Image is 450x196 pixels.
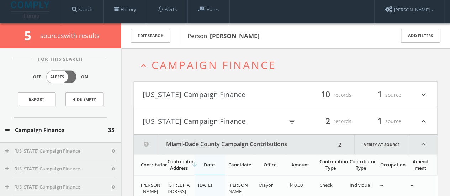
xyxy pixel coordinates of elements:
a: Export [18,92,55,106]
span: 0 [112,148,115,155]
i: expand_less [419,115,428,127]
span: [PERSON_NAME] [141,182,160,195]
span: 2 [322,115,333,127]
div: records [309,115,351,127]
div: Office [259,161,281,168]
button: [US_STATE] Campaign Finance [143,115,284,127]
span: [DATE] [198,182,212,188]
div: Contributor Address [168,158,190,171]
div: Amendment [411,158,430,171]
span: 1 [374,115,385,127]
button: [US_STATE] Campaign Finance [5,184,112,191]
span: For This Search [33,56,88,63]
span: [STREET_ADDRESS] [168,182,190,195]
span: $10.00 [289,182,303,188]
span: 1 [374,89,385,101]
span: 5 [24,27,37,44]
a: Verify at source [354,135,409,154]
span: Campaign Finance [152,58,276,72]
button: Miami-Dade County Campaign Contributions [134,135,336,154]
span: [PERSON_NAME] [228,182,250,195]
div: 2 [336,135,344,154]
button: Campaign Finance [5,126,108,134]
button: [US_STATE] Campaign Finance [143,89,286,101]
span: Check [319,182,333,188]
span: -- [380,182,383,188]
span: 0 [112,184,115,191]
i: arrow_downward [191,161,198,168]
img: illumis [11,1,51,18]
button: Edit Search [131,29,170,43]
span: Mayor [259,182,273,188]
span: Off [33,74,42,80]
button: expand_lessCampaign Finance [139,59,438,71]
div: Contributor Type [350,158,372,171]
div: Contribution Type [319,158,342,171]
i: expand_less [139,61,148,70]
div: Amount [289,161,311,168]
b: [PERSON_NAME] [210,32,260,40]
span: 0 [112,165,115,173]
i: filter_list [288,118,296,126]
div: source [359,89,401,101]
button: [US_STATE] Campaign Finance [5,165,112,173]
span: Person [187,32,260,40]
div: Occupation [380,161,402,168]
div: Candidate [228,161,251,168]
i: expand_less [409,135,437,154]
div: records [309,89,351,101]
span: 35 [108,126,115,134]
i: expand_more [419,89,428,101]
div: Date [198,161,221,168]
button: Add Filters [401,29,440,43]
button: Hide Empty [65,92,103,106]
div: source [359,115,401,127]
span: On [81,74,88,80]
span: source s with results [40,31,100,40]
div: Contributor [141,161,160,168]
span: -- [411,182,413,188]
span: 10 [318,89,333,101]
span: Individual [350,182,371,188]
button: [US_STATE] Campaign Finance [5,148,112,155]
